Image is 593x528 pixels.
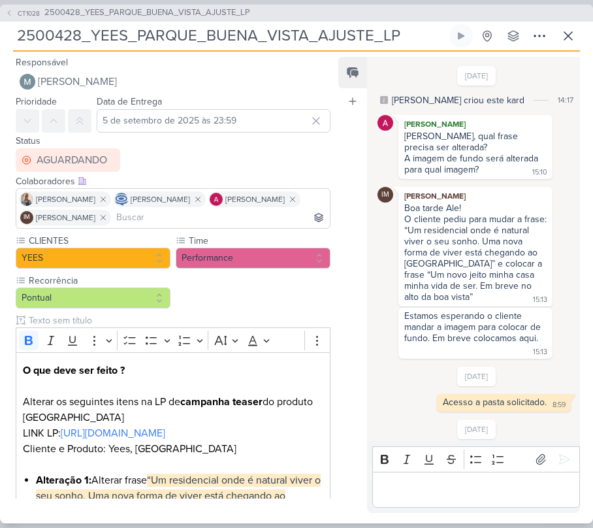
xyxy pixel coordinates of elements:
[16,327,330,353] div: Editor toolbar
[61,427,165,440] a: [URL][DOMAIN_NAME]
[16,96,57,107] label: Prioridade
[36,193,95,205] span: [PERSON_NAME]
[13,24,447,48] input: Kard Sem Título
[377,115,393,131] img: Alessandra Gomes
[372,446,580,472] div: Editor toolbar
[533,347,547,357] div: 15:13
[381,191,389,199] p: IM
[16,148,120,172] button: AGUARDANDO
[443,397,547,408] div: Acesso a pasta solicitado.
[26,314,330,327] input: Texto sem título
[97,109,330,133] input: Select a date
[16,70,330,93] button: [PERSON_NAME]
[23,394,323,425] p: Alterar os seguintes itens na LP de do produto [GEOGRAPHIC_DATA]
[180,395,263,408] strong: campanha teaser
[20,74,35,90] img: Mariana Amorim
[27,234,170,248] label: CLIENTES
[210,193,223,206] img: Alessandra Gomes
[404,153,541,175] div: A imagem de fundo será alterada para qual imagem?
[404,131,547,153] div: [PERSON_NAME], qual frase precisa ser alterada?
[37,152,107,168] div: AGUARDANDO
[16,57,68,68] label: Responsável
[16,174,330,188] div: Colaboradores
[131,193,190,205] span: [PERSON_NAME]
[187,234,330,248] label: Time
[16,135,40,146] label: Status
[176,248,330,269] button: Performance
[23,425,323,472] p: LINK LP: Cliente e Produto: Yees, [GEOGRAPHIC_DATA]
[404,203,547,214] div: Boa tarde Ale!
[27,274,170,288] label: Recorrência
[225,193,285,205] span: [PERSON_NAME]
[36,212,95,223] span: [PERSON_NAME]
[404,214,549,303] div: O cliente pediu para mudar a frase: “Um residencial onde é natural viver o seu sonho. Uma nova fo...
[16,288,170,308] button: Pontual
[372,472,580,508] div: Editor editing area: main
[401,118,550,131] div: [PERSON_NAME]
[401,190,550,203] div: [PERSON_NAME]
[38,74,117,90] span: [PERSON_NAME]
[456,31,466,41] div: Ligar relógio
[36,474,91,487] strong: Alteração 1:
[114,210,327,225] input: Buscar
[532,167,547,178] div: 15:10
[558,94,573,106] div: 14:17
[377,187,393,203] div: Isabella Machado Guimarães
[23,364,125,377] strong: O que deve ser feito ?
[97,96,162,107] label: Data de Entrega
[404,310,543,344] div: Estamos esperando o cliente mandar a imagem para colocar de fundo. Em breve colocamos aqui.
[20,211,33,224] div: Isabella Machado Guimarães
[20,193,33,206] img: Iara Santos
[115,193,128,206] img: Caroline Traven De Andrade
[392,93,524,107] div: [PERSON_NAME] criou este kard
[16,248,170,269] button: YEES
[533,295,547,305] div: 15:13
[553,400,566,410] div: 8:59
[24,214,30,221] p: IM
